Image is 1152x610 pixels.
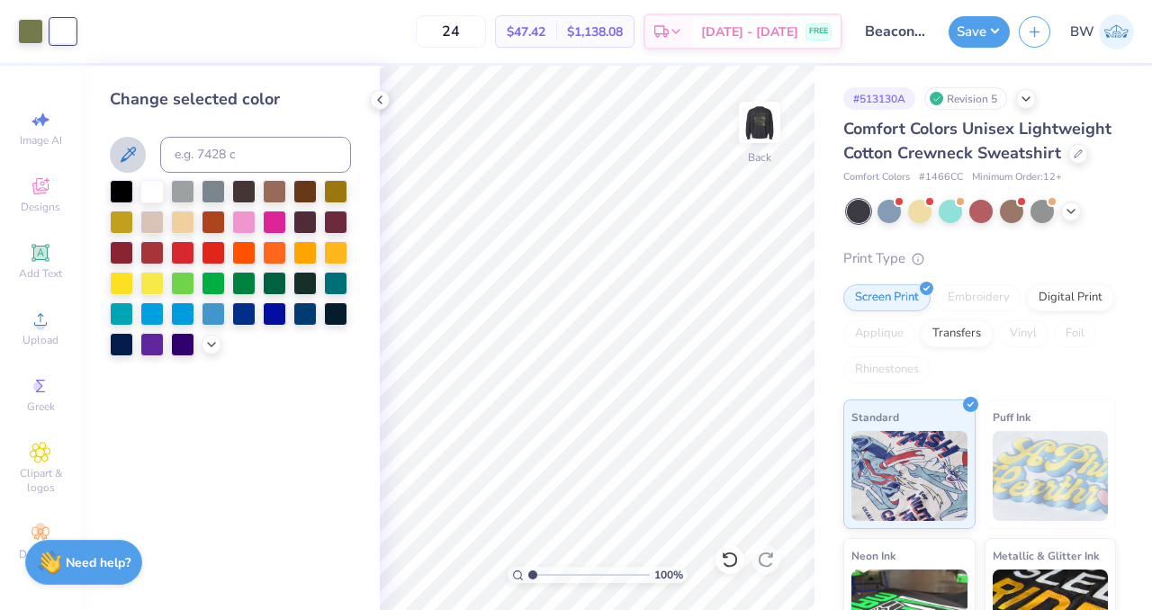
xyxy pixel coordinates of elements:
[843,87,915,110] div: # 513130A
[507,22,545,41] span: $47.42
[851,546,895,565] span: Neon Ink
[949,16,1010,48] button: Save
[843,284,931,311] div: Screen Print
[851,13,940,49] input: Untitled Design
[924,87,1007,110] div: Revision 5
[19,547,62,561] span: Decorate
[110,87,351,112] div: Change selected color
[21,200,60,214] span: Designs
[1027,284,1114,311] div: Digital Print
[22,333,58,347] span: Upload
[742,104,778,140] img: Back
[19,266,62,281] span: Add Text
[843,170,910,185] span: Comfort Colors
[843,320,915,347] div: Applique
[998,320,1048,347] div: Vinyl
[919,170,963,185] span: # 1466CC
[993,408,1030,426] span: Puff Ink
[921,320,993,347] div: Transfers
[809,25,828,38] span: FREE
[701,22,798,41] span: [DATE] - [DATE]
[20,133,62,148] span: Image AI
[843,118,1111,164] span: Comfort Colors Unisex Lightweight Cotton Crewneck Sweatshirt
[972,170,1062,185] span: Minimum Order: 12 +
[66,554,130,571] strong: Need help?
[851,431,967,521] img: Standard
[1070,14,1134,49] a: BW
[843,356,931,383] div: Rhinestones
[1054,320,1096,347] div: Foil
[160,137,351,173] input: e.g. 7428 c
[567,22,623,41] span: $1,138.08
[843,248,1116,269] div: Print Type
[993,546,1099,565] span: Metallic & Glitter Ink
[993,431,1109,521] img: Puff Ink
[748,149,771,166] div: Back
[416,15,486,48] input: – –
[654,567,683,583] span: 100 %
[1099,14,1134,49] img: Brooke Williams
[9,466,72,495] span: Clipart & logos
[851,408,899,426] span: Standard
[27,399,55,414] span: Greek
[936,284,1021,311] div: Embroidery
[1070,22,1094,42] span: BW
